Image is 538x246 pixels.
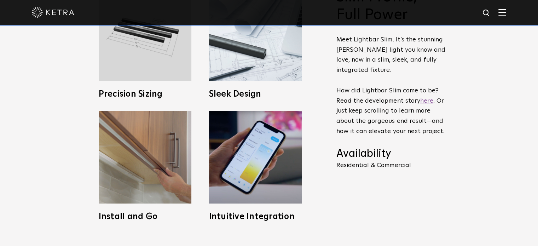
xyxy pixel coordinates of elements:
h4: Availability [336,147,446,161]
h3: Install and Go [99,212,191,221]
h3: Sleek Design [209,90,302,98]
img: L30_SystemIntegration [209,111,302,204]
img: search icon [482,9,491,18]
img: ketra-logo-2019-white [32,7,74,18]
h3: Intuitive Integration [209,212,302,221]
img: LS0_Easy_Install [99,111,191,204]
a: here [420,98,433,104]
h3: Precision Sizing [99,90,191,98]
img: Hamburger%20Nav.svg [498,9,506,16]
p: Residential & Commercial [336,162,446,168]
p: Meet Lightbar Slim. It’s the stunning [PERSON_NAME] light you know and love, now in a slim, sleek... [336,35,446,137]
